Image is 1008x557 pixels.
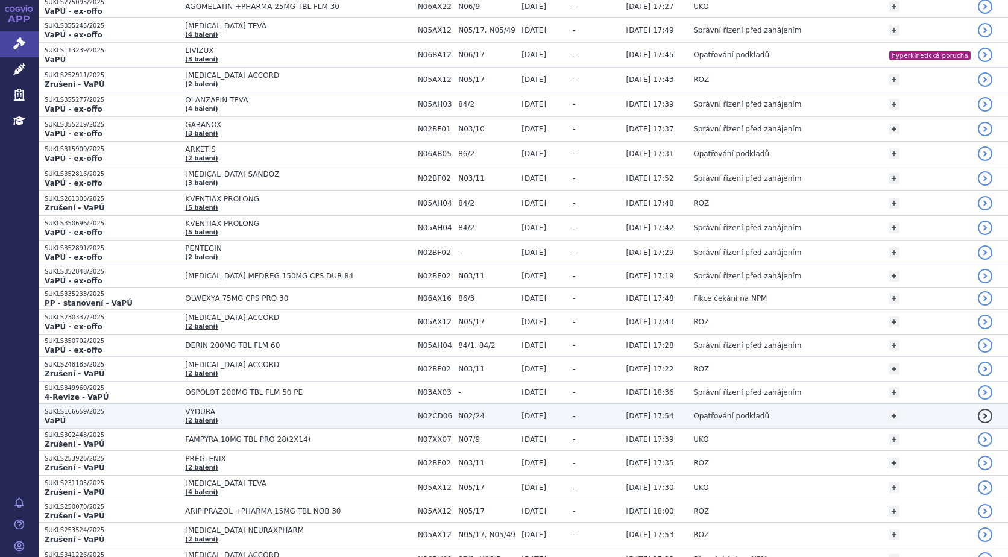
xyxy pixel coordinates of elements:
[185,479,412,488] span: [MEDICAL_DATA] TEVA
[573,459,575,467] span: -
[418,75,452,84] span: N05AX12
[573,294,575,303] span: -
[45,464,105,472] strong: Zrušení - VaPÚ
[889,434,899,445] a: +
[626,2,674,11] span: [DATE] 17:27
[45,105,102,113] strong: VaPÚ - ex-offo
[45,22,179,30] p: SUKLS355245/2025
[45,512,105,520] strong: Zrušení - VaPÚ
[978,48,992,62] a: detail
[521,75,546,84] span: [DATE]
[458,149,515,158] span: 86/2
[626,174,674,183] span: [DATE] 17:52
[45,204,105,212] strong: Zrušení - VaPÚ
[693,248,801,257] span: Správní řízení před zahájením
[45,228,102,237] strong: VaPÚ - ex-offo
[978,221,992,235] a: detail
[45,253,102,262] strong: VaPÚ - ex-offo
[573,318,575,326] span: -
[45,268,179,276] p: SUKLS352848/2025
[693,26,801,34] span: Správní řízení před zahájením
[573,412,575,420] span: -
[458,125,515,133] span: N03/10
[418,174,452,183] span: N02BF02
[45,440,105,448] strong: Zrušení - VaPÚ
[45,130,102,138] strong: VaPÚ - ex-offo
[889,506,899,517] a: +
[889,74,899,85] a: +
[45,71,179,80] p: SUKLS252911/2025
[693,341,801,350] span: Správní řízení před zahájením
[626,412,674,420] span: [DATE] 17:54
[889,411,899,421] a: +
[573,125,575,133] span: -
[45,535,105,544] strong: Zrušení - VaPÚ
[418,51,452,59] span: N06BA12
[185,170,412,178] span: [MEDICAL_DATA] SANDOZ
[889,316,899,327] a: +
[978,527,992,542] a: detail
[185,180,218,186] a: (3 balení)
[185,388,412,397] span: OSPOLOT 200MG TBL FLM 50 PE
[573,483,575,492] span: -
[978,504,992,518] a: detail
[185,155,218,162] a: (2 balení)
[418,248,452,257] span: N02BF02
[626,483,674,492] span: [DATE] 17:30
[521,199,546,207] span: [DATE]
[978,362,992,376] a: detail
[978,315,992,329] a: detail
[45,479,179,488] p: SUKLS231105/2025
[45,145,179,154] p: SUKLS315909/2025
[626,507,674,515] span: [DATE] 18:00
[573,365,575,373] span: -
[978,97,992,112] a: detail
[185,56,218,63] a: (3 balení)
[693,412,769,420] span: Opatřování podkladů
[889,363,899,374] a: +
[45,431,179,439] p: SUKLS302448/2025
[521,365,546,373] span: [DATE]
[45,299,133,307] strong: PP - stanovení - VaPÚ
[458,100,515,109] span: 84/2
[458,459,515,467] span: N03/11
[418,125,452,133] span: N02BF01
[889,173,899,184] a: +
[185,435,412,444] span: FAMPYRA 10MG TBL PRO 28(2X14)
[521,2,546,11] span: [DATE]
[978,72,992,87] a: detail
[978,409,992,423] a: detail
[626,435,674,444] span: [DATE] 17:39
[418,530,452,539] span: N05AX12
[185,2,412,11] span: AGOMELATIN +PHARMA 25MG TBL FLM 30
[626,365,674,373] span: [DATE] 17:22
[978,385,992,400] a: detail
[693,530,709,539] span: ROZ
[626,294,674,303] span: [DATE] 17:48
[889,293,899,304] a: +
[45,346,102,354] strong: VaPÚ - ex-offo
[185,229,218,236] a: (5 balení)
[458,2,515,11] span: N06/9
[521,412,546,420] span: [DATE]
[573,341,575,350] span: -
[458,412,515,420] span: N02/24
[626,341,674,350] span: [DATE] 17:28
[693,435,708,444] span: UKO
[458,530,515,539] span: N05/17, N05/49
[521,294,546,303] span: [DATE]
[573,530,575,539] span: -
[521,388,546,397] span: [DATE]
[45,154,102,163] strong: VaPÚ - ex-offo
[45,55,66,64] strong: VaPÚ
[626,26,674,34] span: [DATE] 17:49
[573,26,575,34] span: -
[45,408,179,416] p: SUKLS166659/2025
[45,290,179,298] p: SUKLS335233/2025
[693,318,709,326] span: ROZ
[185,536,218,543] a: (2 balení)
[521,51,546,59] span: [DATE]
[45,96,179,104] p: SUKLS355277/2025
[458,388,515,397] span: -
[573,149,575,158] span: -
